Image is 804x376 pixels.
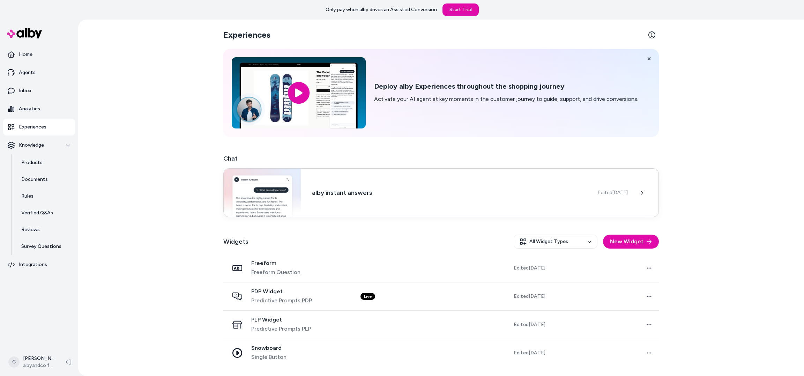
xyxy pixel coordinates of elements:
[7,28,42,38] img: alby Logo
[14,188,75,205] a: Rules
[3,137,75,154] button: Knowledge
[21,226,40,233] p: Reviews
[21,243,61,250] p: Survey Questions
[23,362,54,369] span: albyandco for Shopify
[223,29,270,40] h2: Experiences
[19,261,47,268] p: Integrations
[19,124,46,131] p: Experiences
[251,325,311,333] span: Predictive Prompts PLP
[8,356,20,368] span: C
[19,142,44,149] p: Knowledge
[514,349,545,356] span: Edited [DATE]
[4,351,60,373] button: C[PERSON_NAME]albyandco for Shopify
[514,265,545,272] span: Edited [DATE]
[603,235,659,249] button: New Widget
[326,6,437,13] p: Only pay when alby drives an Assisted Conversion
[21,209,53,216] p: Verified Q&As
[223,169,659,218] a: Chat widgetalby instant answersEdited[DATE]
[3,256,75,273] a: Integrations
[14,221,75,238] a: Reviews
[3,101,75,117] a: Analytics
[251,268,300,277] span: Freeform Question
[251,316,311,323] span: PLP Widget
[3,82,75,99] a: Inbox
[312,188,587,198] h3: alby instant answers
[14,171,75,188] a: Documents
[251,288,312,295] span: PDP Widget
[19,105,40,112] p: Analytics
[224,169,301,217] img: Chat widget
[251,260,300,267] span: Freeform
[223,154,659,163] h2: Chat
[374,82,638,91] h2: Deploy alby Experiences throughout the shopping journey
[14,205,75,221] a: Verified Q&As
[3,64,75,81] a: Agents
[514,293,545,300] span: Edited [DATE]
[14,154,75,171] a: Products
[19,69,36,76] p: Agents
[21,193,33,200] p: Rules
[442,3,479,16] a: Start Trial
[598,189,628,196] span: Edited [DATE]
[14,238,75,255] a: Survey Questions
[514,235,597,249] button: All Widget Types
[21,176,48,183] p: Documents
[23,355,54,362] p: [PERSON_NAME]
[21,159,43,166] p: Products
[3,46,75,63] a: Home
[360,293,375,300] div: Live
[251,353,286,361] span: Single Button
[3,119,75,135] a: Experiences
[19,87,31,94] p: Inbox
[251,296,312,305] span: Predictive Prompts PDP
[251,345,286,352] span: Snowboard
[374,95,638,103] p: Activate your AI agent at key moments in the customer journey to guide, support, and drive conver...
[223,237,248,246] h2: Widgets
[19,51,32,58] p: Home
[514,321,545,328] span: Edited [DATE]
